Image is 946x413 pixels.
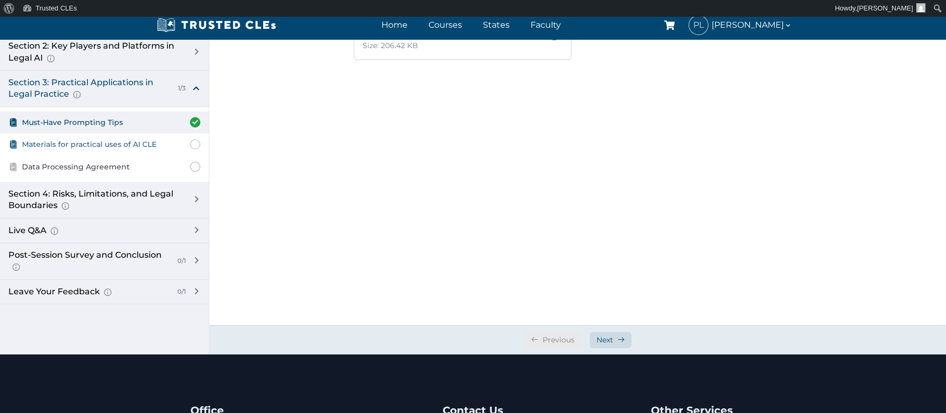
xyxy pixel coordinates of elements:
[689,16,708,35] span: PL
[8,225,182,236] div: Live Q&A
[8,286,169,297] div: Leave Your Feedback
[596,335,613,345] span: Next
[8,40,182,64] div: Section 2: Key Players and Platforms in Legal AI
[857,4,913,12] span: [PERSON_NAME]
[154,17,279,33] img: Trusted CLEs
[22,139,156,150] span: Materials for practical uses of AI CLE
[528,17,564,32] a: Faculty
[173,288,186,296] div: 0/1
[590,332,632,348] a: Next
[173,257,186,266] div: 0/1
[480,17,512,32] a: States
[8,77,170,100] div: Section 3: Practical Applications in Legal Practice
[379,17,410,32] a: Home
[8,249,169,273] div: Post-Session Survey and Conclusion
[8,188,182,212] div: Section 4: Risks, Limitations, and Legal Boundaries
[22,161,130,173] span: Data Processing Agreement
[174,84,186,93] div: 1/3
[22,117,123,128] span: Must-Have Prompting Tips
[426,17,465,32] a: Courses
[712,18,792,32] span: [PERSON_NAME]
